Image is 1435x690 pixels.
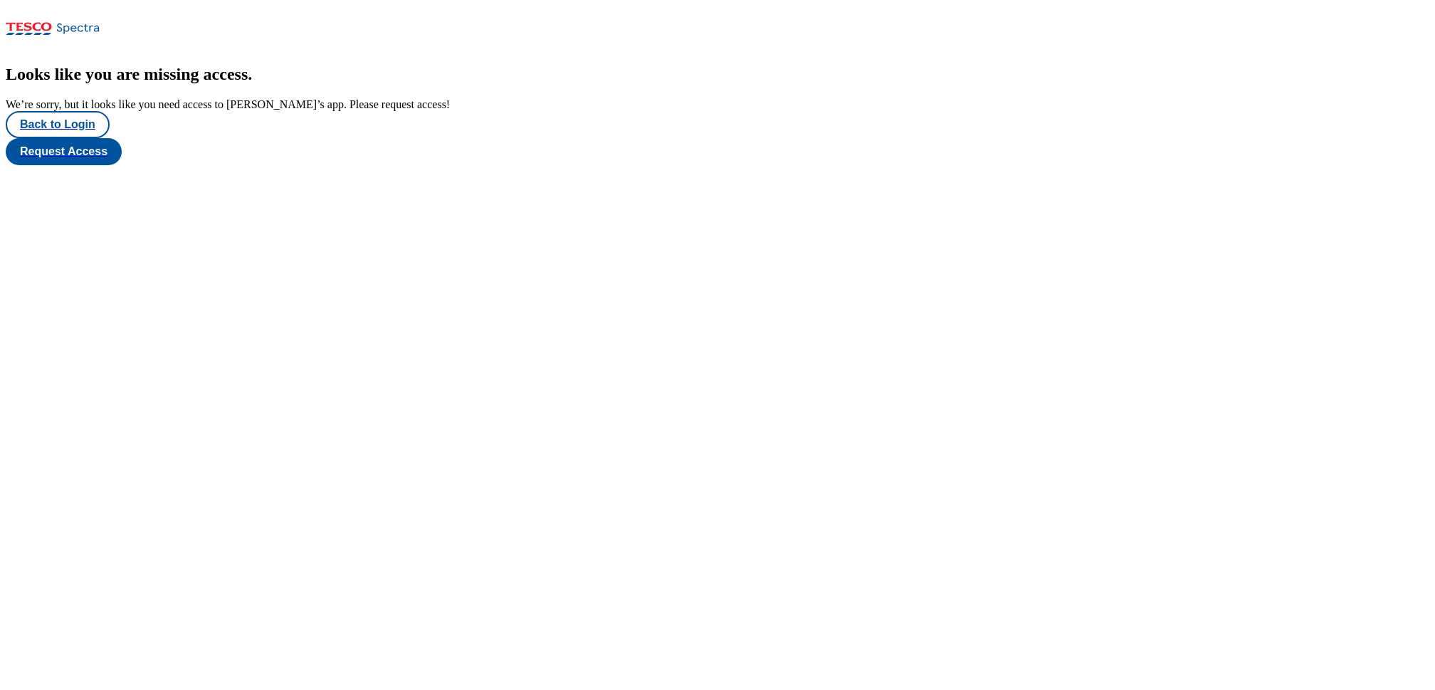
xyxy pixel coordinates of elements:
span: . [248,65,252,83]
button: Back to Login [6,111,110,138]
div: We’re sorry, but it looks like you need access to [PERSON_NAME]’s app. Please request access! [6,98,1429,111]
h2: Looks like you are missing access [6,65,1429,84]
a: Request Access [6,138,1429,165]
a: Back to Login [6,111,1429,138]
button: Request Access [6,138,122,165]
